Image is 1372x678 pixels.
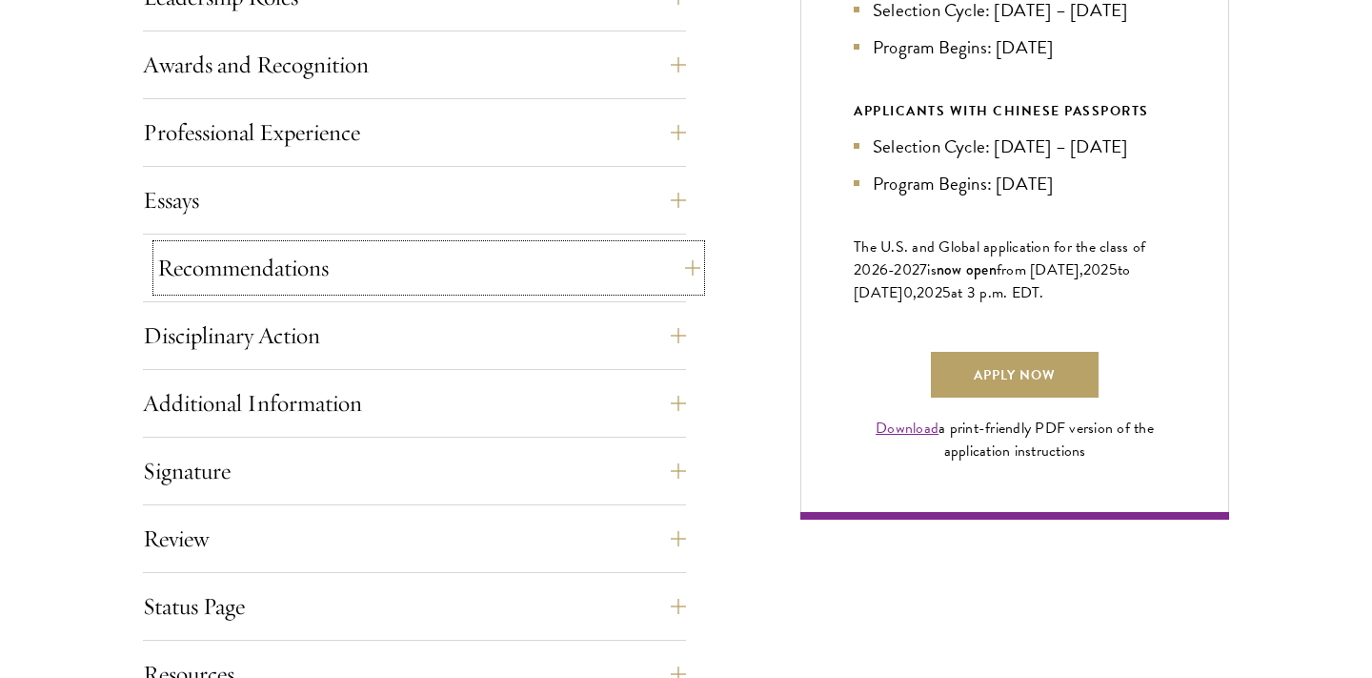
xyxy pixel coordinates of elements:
span: 5 [942,281,951,304]
button: Recommendations [157,245,700,291]
span: 6 [879,258,888,281]
li: Selection Cycle: [DATE] – [DATE] [854,133,1176,160]
button: Additional Information [143,380,686,426]
span: 0 [903,281,913,304]
button: Essays [143,177,686,223]
button: Professional Experience [143,110,686,155]
button: Awards and Recognition [143,42,686,88]
a: Download [876,417,938,440]
div: APPLICANTS WITH CHINESE PASSPORTS [854,99,1176,123]
span: -202 [888,258,919,281]
span: 202 [1083,258,1109,281]
span: , [913,281,917,304]
span: now open [937,258,997,280]
span: 7 [919,258,927,281]
a: Apply Now [931,352,1099,398]
span: 5 [1109,258,1118,281]
div: a print-friendly PDF version of the application instructions [854,417,1176,462]
span: is [927,258,937,281]
button: Disciplinary Action [143,313,686,359]
span: The U.S. and Global application for the class of 202 [854,236,1145,281]
span: 202 [917,281,942,304]
button: Signature [143,448,686,494]
span: from [DATE], [997,258,1083,281]
span: to [DATE] [854,258,1130,304]
span: at 3 p.m. EDT. [951,281,1044,304]
li: Program Begins: [DATE] [854,170,1176,197]
button: Status Page [143,584,686,629]
button: Review [143,516,686,562]
li: Program Begins: [DATE] [854,33,1176,61]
